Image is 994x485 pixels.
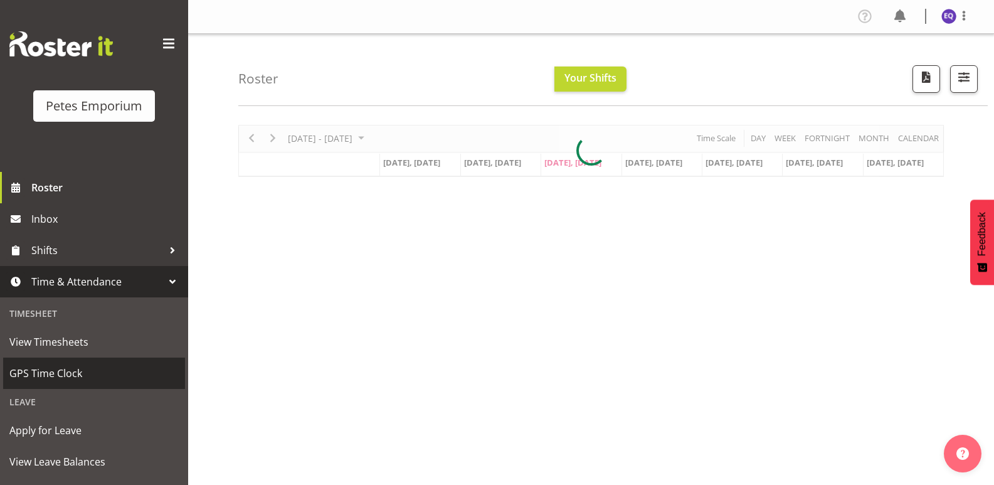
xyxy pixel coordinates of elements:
[941,9,956,24] img: esperanza-querido10799.jpg
[950,65,978,93] button: Filter Shifts
[976,212,988,256] span: Feedback
[3,446,185,477] a: View Leave Balances
[3,326,185,358] a: View Timesheets
[3,389,185,415] div: Leave
[31,241,163,260] span: Shifts
[9,333,179,351] span: View Timesheets
[31,178,182,197] span: Roster
[3,301,185,326] div: Timesheet
[3,415,185,446] a: Apply for Leave
[9,452,179,471] span: View Leave Balances
[9,364,179,383] span: GPS Time Clock
[3,358,185,389] a: GPS Time Clock
[912,65,940,93] button: Download a PDF of the roster according to the set date range.
[46,97,142,115] div: Petes Emporium
[554,67,627,92] button: Your Shifts
[564,71,616,85] span: Your Shifts
[31,272,163,291] span: Time & Attendance
[9,31,113,56] img: Rosterit website logo
[9,421,179,440] span: Apply for Leave
[31,210,182,228] span: Inbox
[956,447,969,460] img: help-xxl-2.png
[970,200,994,285] button: Feedback - Show survey
[238,72,278,86] h4: Roster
